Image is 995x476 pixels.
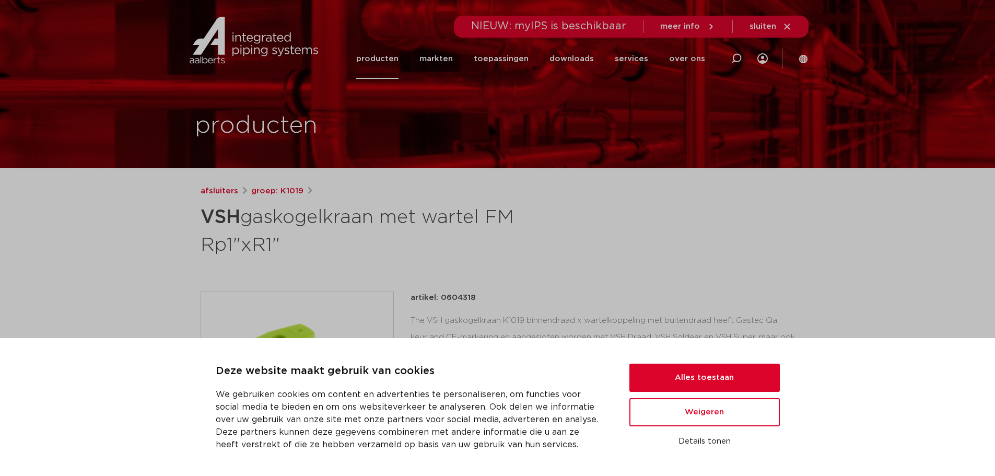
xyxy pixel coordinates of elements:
p: artikel: 0604318 [411,292,476,304]
button: Weigeren [629,398,780,426]
a: toepassingen [474,39,529,79]
h1: gaskogelkraan met wartel FM Rp1"xR1" [201,202,593,258]
a: producten [356,39,399,79]
a: services [615,39,648,79]
h1: producten [195,109,318,143]
div: The VSH gaskogelkraan K1019 binnendraad x wartelkoppeling met buitendraad heeft Gastec Qa keur an... [411,312,795,379]
p: We gebruiken cookies om content en advertenties te personaliseren, om functies voor social media ... [216,388,604,451]
p: Deze website maakt gebruik van cookies [216,363,604,380]
a: sluiten [750,22,792,31]
button: Details tonen [629,433,780,450]
a: meer info [660,22,716,31]
span: NIEUW: myIPS is beschikbaar [471,21,626,31]
a: afsluiters [201,185,238,198]
strong: VSH [201,208,240,227]
nav: Menu [356,39,705,79]
a: groep: K1019 [251,185,303,198]
span: sluiten [750,22,776,30]
a: over ons [669,39,705,79]
span: meer info [660,22,700,30]
button: Alles toestaan [629,364,780,392]
a: downloads [549,39,594,79]
a: markten [419,39,453,79]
